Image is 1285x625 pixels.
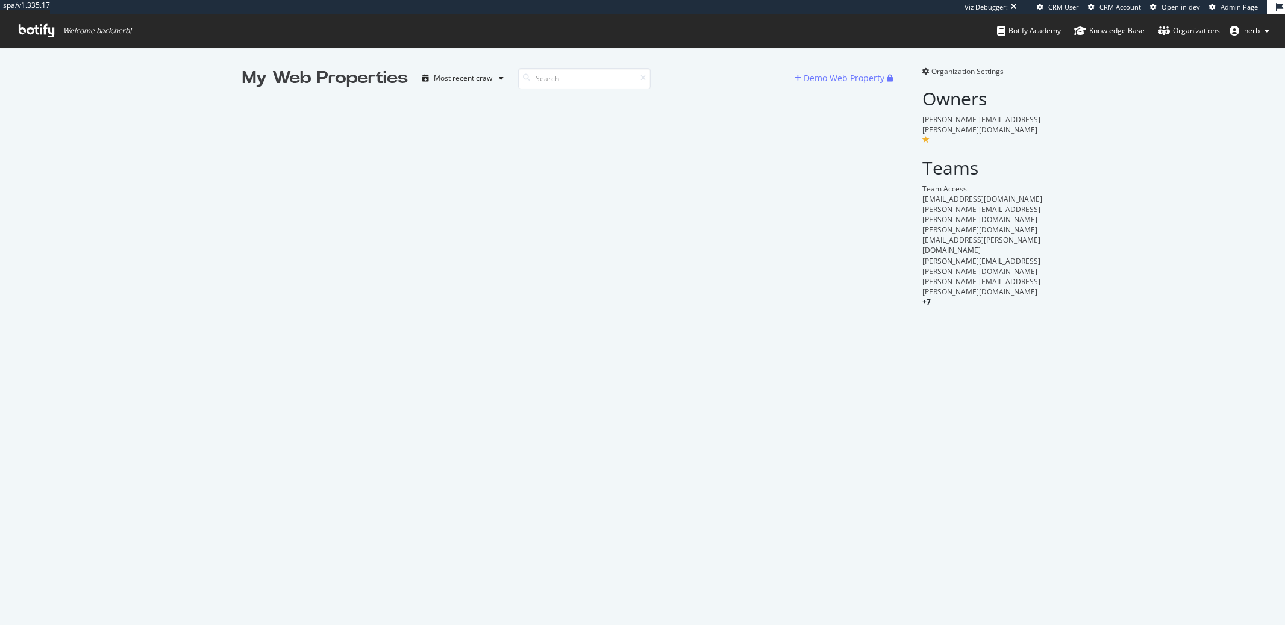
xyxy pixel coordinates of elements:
[1074,14,1145,47] a: Knowledge Base
[922,184,1043,194] div: Team Access
[242,66,408,90] div: My Web Properties
[1244,25,1260,36] span: herb
[804,72,884,84] div: Demo Web Property
[1088,2,1141,12] a: CRM Account
[1074,25,1145,37] div: Knowledge Base
[1150,2,1200,12] a: Open in dev
[1209,2,1258,12] a: Admin Page
[997,14,1061,47] a: Botify Academy
[1220,21,1279,40] button: herb
[922,194,1042,204] span: [EMAIL_ADDRESS][DOMAIN_NAME]
[1221,2,1258,11] span: Admin Page
[922,114,1040,135] span: [PERSON_NAME][EMAIL_ADDRESS][PERSON_NAME][DOMAIN_NAME]
[997,25,1061,37] div: Botify Academy
[1158,14,1220,47] a: Organizations
[922,204,1040,225] span: [PERSON_NAME][EMAIL_ADDRESS][PERSON_NAME][DOMAIN_NAME]
[795,73,887,83] a: Demo Web Property
[1162,2,1200,11] span: Open in dev
[795,69,887,88] button: Demo Web Property
[63,26,131,36] span: Welcome back, herb !
[1099,2,1141,11] span: CRM Account
[922,225,1040,255] span: [PERSON_NAME][DOMAIN_NAME][EMAIL_ADDRESS][PERSON_NAME][DOMAIN_NAME]
[922,256,1040,276] span: [PERSON_NAME][EMAIL_ADDRESS][PERSON_NAME][DOMAIN_NAME]
[922,276,1040,297] span: [PERSON_NAME][EMAIL_ADDRESS][PERSON_NAME][DOMAIN_NAME]
[922,297,931,307] span: + 7
[434,75,494,82] div: Most recent crawl
[965,2,1008,12] div: Viz Debugger:
[922,158,1043,178] h2: Teams
[417,69,508,88] button: Most recent crawl
[1037,2,1079,12] a: CRM User
[518,68,651,89] input: Search
[922,89,1043,108] h2: Owners
[1048,2,1079,11] span: CRM User
[1158,25,1220,37] div: Organizations
[931,66,1004,76] span: Organization Settings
